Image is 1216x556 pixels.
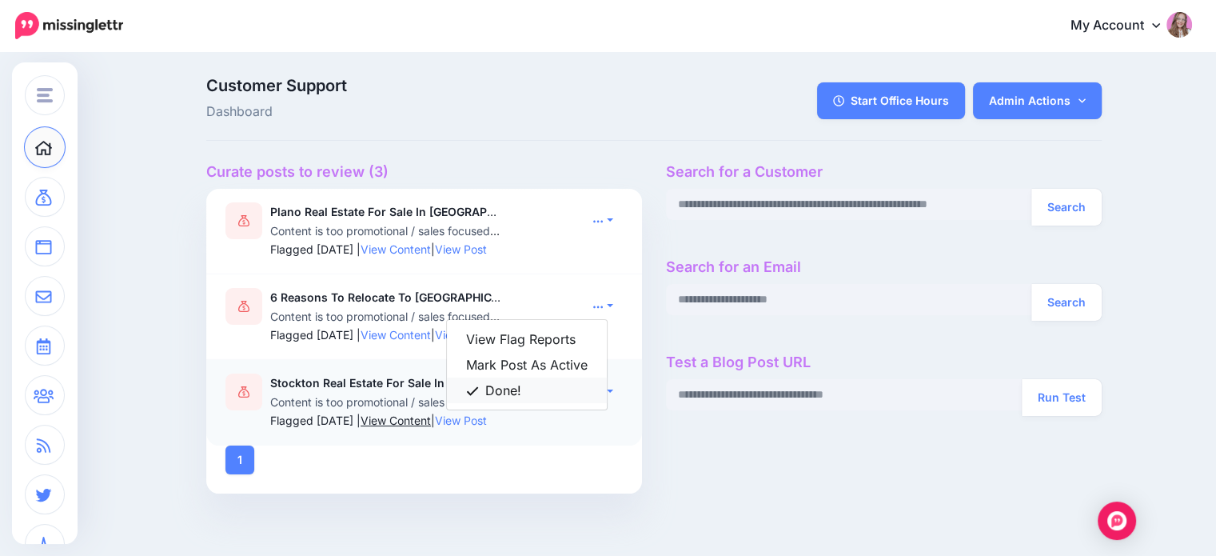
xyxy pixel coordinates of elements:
h4: Test a Blog Post URL [666,354,1102,371]
button: Run Test [1022,379,1102,416]
strong: 1 [237,454,242,466]
b: Plano Real Estate For Sale In [GEOGRAPHIC_DATA] [270,205,544,218]
button: Search [1031,189,1102,226]
span: Flagged [DATE] | | [270,414,487,427]
span: Flagged [DATE] | | [270,328,487,342]
span: Content is too promotional / sales focused [270,224,500,238]
a: View Post [435,414,487,427]
a: Done! [447,378,607,403]
a: View Content [361,328,431,342]
button: Search [1031,284,1102,321]
span: Flagged [DATE] | | [270,242,487,256]
h4: Curate posts to review (3) [206,163,642,181]
h4: Search for an Email [666,258,1102,276]
b: 6 Reasons To Relocate To [GEOGRAPHIC_DATA], [GEOGRAPHIC_DATA] [270,290,650,304]
a: My Account [1055,6,1192,46]
div: Open Intercom Messenger [1098,502,1136,540]
a: View Post [435,242,487,256]
span: Dashboard [206,102,795,122]
span: Customer Support [206,78,795,94]
a: Admin Actions [973,82,1102,119]
img: Missinglettr [15,12,123,39]
a: View Content [361,242,431,256]
a: View Flag Reports [447,326,607,352]
a: View Post [435,328,487,342]
b: Stockton Real Estate For Sale In [GEOGRAPHIC_DATA] [270,376,562,390]
img: menu.png [37,88,53,102]
span: Content is too promotional / sales focused [270,395,500,409]
span: Content is too promotional / sales focused [270,310,500,323]
a: Mark Post As Active [447,352,607,378]
a: Start Office Hours [817,82,965,119]
h4: Search for a Customer [666,163,1102,181]
a: View Content [361,414,431,427]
